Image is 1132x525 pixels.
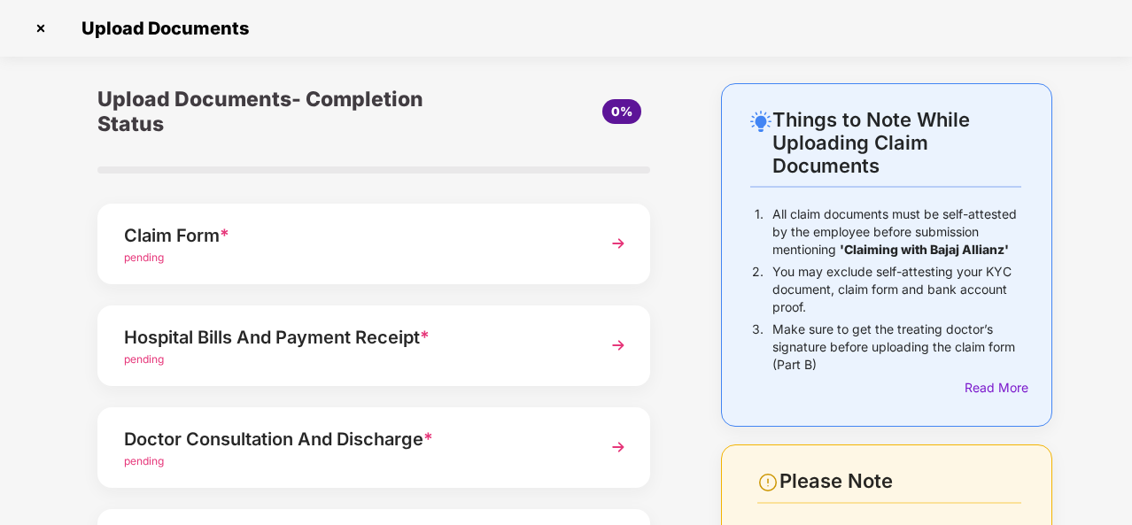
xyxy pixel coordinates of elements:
p: You may exclude self-attesting your KYC document, claim form and bank account proof. [772,263,1021,316]
img: svg+xml;base64,PHN2ZyB4bWxucz0iaHR0cDovL3d3dy53My5vcmcvMjAwMC9zdmciIHdpZHRoPSIyNC4wOTMiIGhlaWdodD... [750,111,771,132]
span: Upload Documents [64,18,258,39]
img: svg+xml;base64,PHN2ZyBpZD0iTmV4dCIgeG1sbnM9Imh0dHA6Ly93d3cudzMub3JnLzIwMDAvc3ZnIiB3aWR0aD0iMzYiIG... [602,329,634,361]
p: 3. [752,320,764,374]
img: svg+xml;base64,PHN2ZyBpZD0iTmV4dCIgeG1sbnM9Imh0dHA6Ly93d3cudzMub3JnLzIwMDAvc3ZnIiB3aWR0aD0iMzYiIG... [602,228,634,259]
img: svg+xml;base64,PHN2ZyBpZD0iV2FybmluZ18tXzI0eDI0IiBkYXRhLW5hbWU9Ildhcm5pbmcgLSAyNHgyNCIgeG1sbnM9Im... [757,472,779,493]
div: Doctor Consultation And Discharge [124,425,582,453]
span: pending [124,352,164,366]
span: pending [124,251,164,264]
p: All claim documents must be self-attested by the employee before submission mentioning [772,205,1021,259]
div: Things to Note While Uploading Claim Documents [772,108,1021,177]
span: pending [124,454,164,467]
div: Claim Form [124,221,582,250]
div: Please Note [779,469,1021,493]
img: svg+xml;base64,PHN2ZyBpZD0iTmV4dCIgeG1sbnM9Imh0dHA6Ly93d3cudzMub3JnLzIwMDAvc3ZnIiB3aWR0aD0iMzYiIG... [602,431,634,463]
div: Hospital Bills And Payment Receipt [124,323,582,351]
p: 2. [752,263,764,316]
p: Make sure to get the treating doctor’s signature before uploading the claim form (Part B) [772,320,1021,374]
img: svg+xml;base64,PHN2ZyBpZD0iQ3Jvc3MtMzJ4MzIiIHhtbG5zPSJodHRwOi8vd3d3LnczLm9yZy8yMDAwL3N2ZyIgd2lkdG... [27,14,55,42]
div: Read More [965,378,1021,398]
div: Upload Documents- Completion Status [97,83,466,140]
b: 'Claiming with Bajaj Allianz' [840,242,1009,257]
p: 1. [755,205,764,259]
span: 0% [611,104,632,119]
